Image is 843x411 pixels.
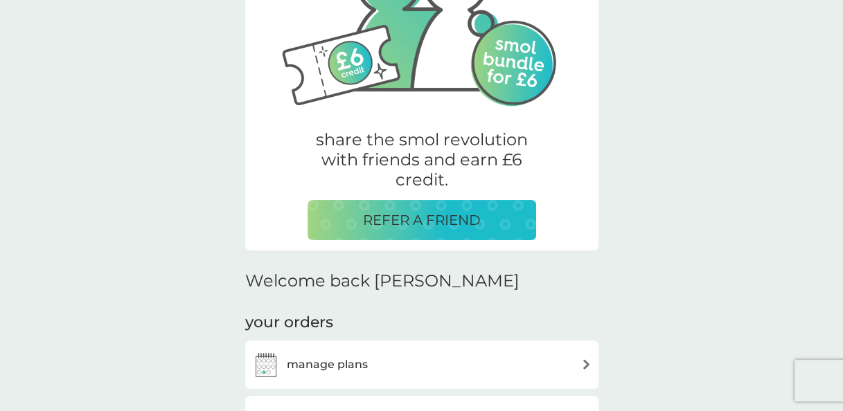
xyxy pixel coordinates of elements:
[245,271,520,291] h2: Welcome back [PERSON_NAME]
[581,359,592,369] img: arrow right
[308,200,536,240] button: REFER A FRIEND
[245,312,333,334] h3: your orders
[287,356,368,374] h3: manage plans
[363,209,481,231] p: REFER A FRIEND
[308,130,536,190] p: share the smol revolution with friends and earn £6 credit.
